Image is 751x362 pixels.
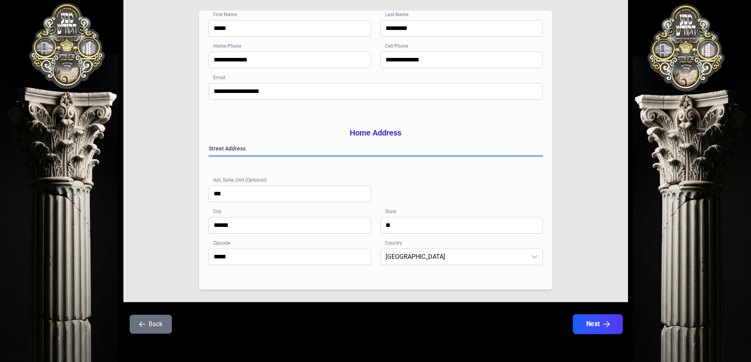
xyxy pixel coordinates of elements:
label: Street Address [209,145,543,152]
button: Back [130,315,172,334]
div: dropdown trigger [527,249,542,265]
span: United States [381,249,527,265]
h3: Home Address [209,127,543,138]
button: Next [572,314,622,334]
